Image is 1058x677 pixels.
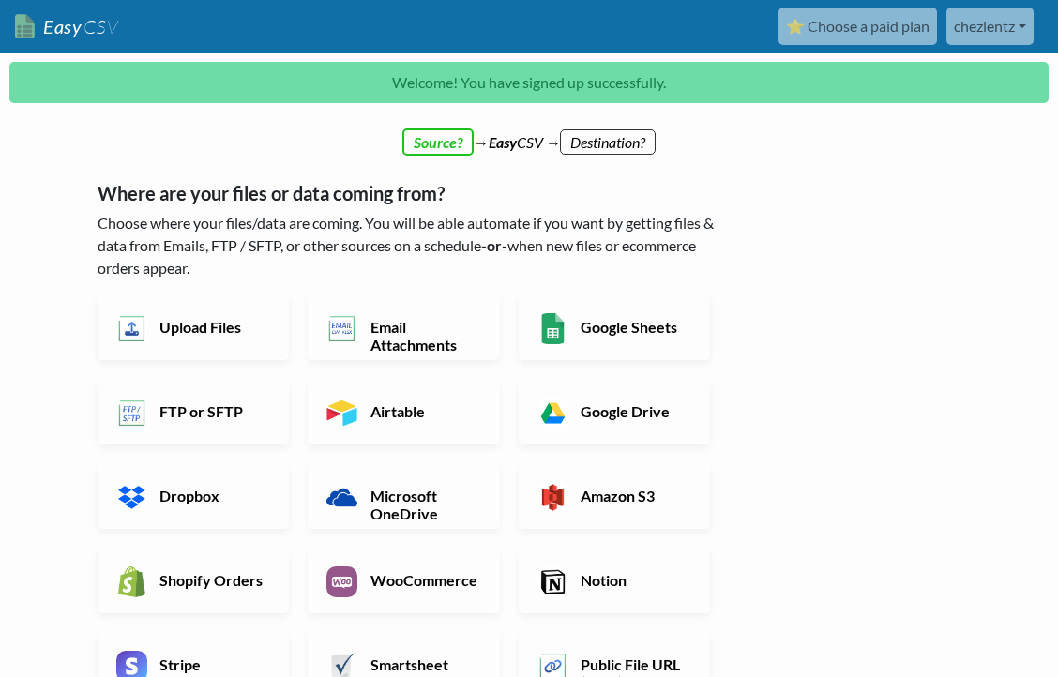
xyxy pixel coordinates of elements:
[98,212,735,279] p: Choose where your files/data are coming. You will be able automate if you want by getting files &...
[116,566,147,597] img: Shopify App & API
[576,571,691,589] h6: Notion
[519,379,710,444] a: Google Drive
[576,487,691,504] h6: Amazon S3
[308,548,499,613] a: WooCommerce
[98,463,289,529] a: Dropbox
[15,8,118,46] a: EasyCSV
[155,402,270,420] h6: FTP or SFTP
[9,62,1049,103] p: Welcome! You have signed up successfully.
[98,379,289,444] a: FTP or SFTP
[82,15,118,38] span: CSV
[308,294,499,360] a: Email Attachments
[155,487,270,504] h6: Dropbox
[366,571,481,589] h6: WooCommerce
[537,566,568,597] img: Notion App & API
[537,313,568,344] img: Google Sheets App & API
[326,313,357,344] img: Email New CSV or XLSX File App & API
[155,571,270,589] h6: Shopify Orders
[537,482,568,513] img: Amazon S3 App & API
[519,463,710,529] a: Amazon S3
[946,8,1034,45] a: chezlentz
[98,294,289,360] a: Upload Files
[116,482,147,513] img: Dropbox App & API
[537,398,568,429] img: Google Drive App & API
[778,8,937,45] a: ⭐ Choose a paid plan
[155,655,270,673] h6: Stripe
[308,379,499,444] a: Airtable
[366,655,481,673] h6: Smartsheet
[576,318,691,336] h6: Google Sheets
[308,463,499,529] a: Microsoft OneDrive
[366,402,481,420] h6: Airtable
[326,398,357,429] img: Airtable App & API
[576,402,691,420] h6: Google Drive
[98,548,289,613] a: Shopify Orders
[155,318,270,336] h6: Upload Files
[366,318,481,354] h6: Email Attachments
[79,113,979,154] div: → CSV →
[519,294,710,360] a: Google Sheets
[326,482,357,513] img: Microsoft OneDrive App & API
[116,313,147,344] img: Upload Files App & API
[116,398,147,429] img: FTP or SFTP App & API
[481,236,507,254] b: -or-
[326,566,357,597] img: WooCommerce App & API
[519,548,710,613] a: Notion
[98,182,735,204] h5: Where are your files or data coming from?
[366,487,481,522] h6: Microsoft OneDrive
